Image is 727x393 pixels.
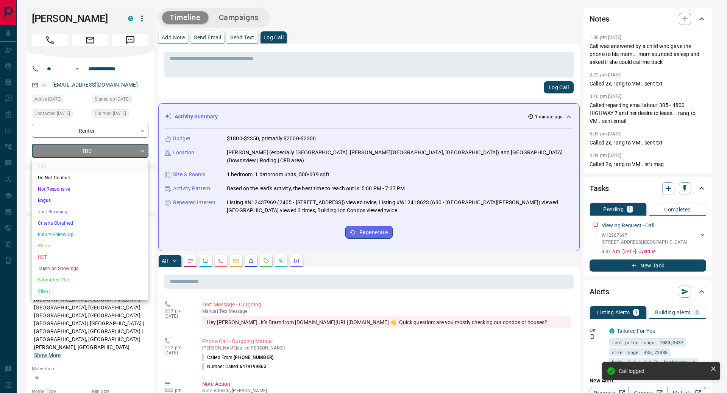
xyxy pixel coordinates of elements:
[32,252,148,263] li: HOT
[32,217,148,229] li: Criteria Obtained
[32,274,148,286] li: Submitted Offer
[32,183,148,195] li: Not Responsive
[32,286,148,297] li: Client
[619,368,707,374] div: Call logged
[32,229,148,240] li: Future Follow Up
[32,195,148,206] li: Bogus
[32,172,148,183] li: Do Not Contact
[32,206,148,217] li: Just Browsing
[32,240,148,252] li: Warm
[32,263,148,274] li: Taken on Showings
